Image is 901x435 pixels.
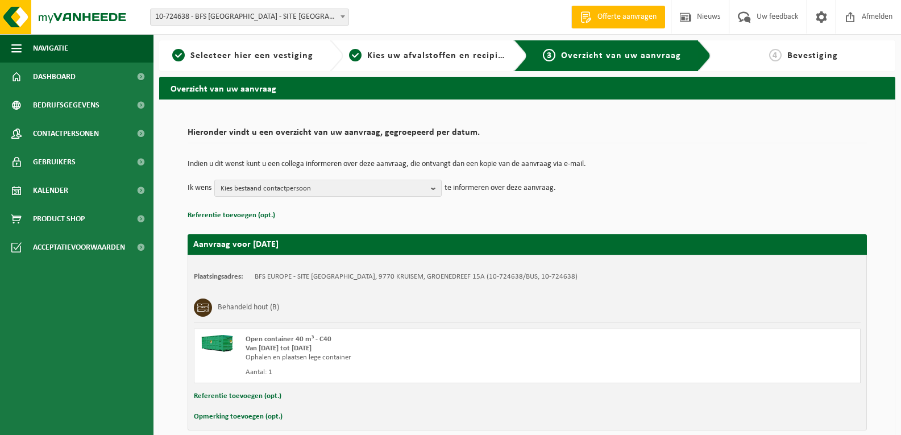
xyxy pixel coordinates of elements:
[151,9,348,25] span: 10-724638 - BFS EUROPE - SITE KRUISHOUTEM - KRUISEM
[561,51,681,60] span: Overzicht van uw aanvraag
[165,49,321,63] a: 1Selecteer hier een vestiging
[33,233,125,262] span: Acceptatievoorwaarden
[214,180,442,197] button: Kies bestaand contactpersoon
[159,77,895,99] h2: Overzicht van uw aanvraag
[33,148,76,176] span: Gebruikers
[367,51,524,60] span: Kies uw afvalstoffen en recipiënten
[33,119,99,148] span: Contactpersonen
[194,389,281,404] button: Referentie toevoegen (opt.)
[188,128,867,143] h2: Hieronder vindt u een overzicht van uw aanvraag, gegroepeerd per datum.
[188,208,275,223] button: Referentie toevoegen (opt.)
[349,49,362,61] span: 2
[246,335,331,343] span: Open container 40 m³ - C40
[33,63,76,91] span: Dashboard
[221,180,426,197] span: Kies bestaand contactpersoon
[255,272,578,281] td: BFS EUROPE - SITE [GEOGRAPHIC_DATA], 9770 KRUISEM, GROENEDREEF 15A (10-724638/BUS, 10-724638)
[172,49,185,61] span: 1
[246,345,312,352] strong: Van [DATE] tot [DATE]
[188,160,867,168] p: Indien u dit wenst kunt u een collega informeren over deze aanvraag, die ontvangt dan een kopie v...
[445,180,556,197] p: te informeren over deze aanvraag.
[218,299,279,317] h3: Behandeld hout (B)
[595,11,659,23] span: Offerte aanvragen
[33,91,99,119] span: Bedrijfsgegevens
[246,353,573,362] div: Ophalen en plaatsen lege container
[246,368,573,377] div: Aantal: 1
[571,6,665,28] a: Offerte aanvragen
[33,205,85,233] span: Product Shop
[33,176,68,205] span: Kalender
[150,9,349,26] span: 10-724638 - BFS EUROPE - SITE KRUISHOUTEM - KRUISEM
[769,49,782,61] span: 4
[33,34,68,63] span: Navigatie
[188,180,211,197] p: Ik wens
[190,51,313,60] span: Selecteer hier een vestiging
[543,49,555,61] span: 3
[194,409,283,424] button: Opmerking toevoegen (opt.)
[194,273,243,280] strong: Plaatsingsadres:
[193,240,279,249] strong: Aanvraag voor [DATE]
[787,51,838,60] span: Bevestiging
[200,335,234,352] img: HK-XC-40-GN-00.png
[349,49,505,63] a: 2Kies uw afvalstoffen en recipiënten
